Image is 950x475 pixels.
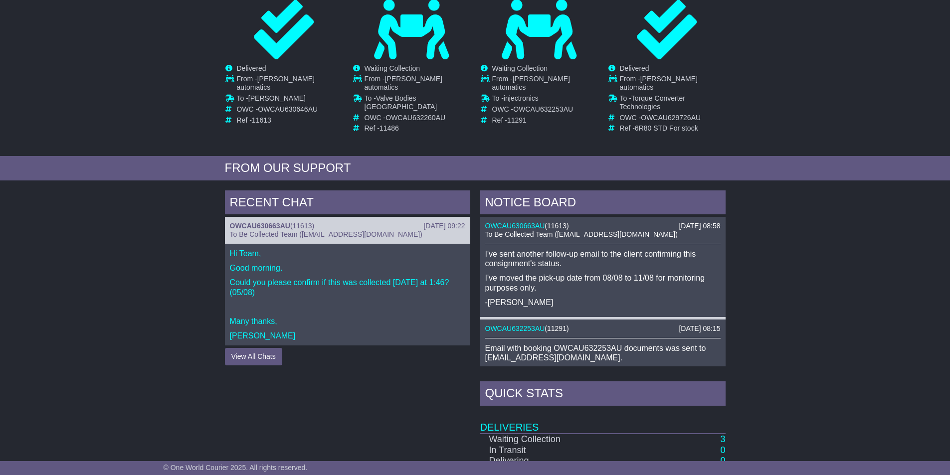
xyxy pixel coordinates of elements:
[513,105,573,113] span: OWCAU632253AU
[230,317,465,326] p: Many thanks,
[504,94,539,102] span: injectronics
[507,116,527,124] span: 11291
[225,190,470,217] div: RECENT CHAT
[365,75,442,91] span: [PERSON_NAME] automatics
[620,124,725,133] td: Ref -
[480,381,726,408] div: Quick Stats
[164,464,308,472] span: © One World Courier 2025. All rights reserved.
[492,94,597,105] td: To -
[485,222,545,230] a: OWCAU630663AU
[423,222,465,230] div: [DATE] 09:22
[720,434,725,444] a: 3
[480,456,629,467] td: Delivering
[237,105,342,116] td: OWC -
[230,331,465,340] p: [PERSON_NAME]
[230,222,465,230] div: ( )
[492,64,548,72] span: Waiting Collection
[480,190,726,217] div: NOTICE BOARD
[293,222,312,230] span: 11613
[230,278,465,297] p: Could you please confirm if this was collected [DATE] at 1:46? (05/08)
[480,445,629,456] td: In Transit
[380,124,399,132] span: 11486
[480,434,629,445] td: Waiting Collection
[641,114,701,122] span: OWCAU629726AU
[248,94,306,102] span: [PERSON_NAME]
[679,222,720,230] div: [DATE] 08:58
[485,230,678,238] span: To Be Collected Team ([EMAIL_ADDRESS][DOMAIN_NAME])
[365,94,437,111] span: Valve Bodies [GEOGRAPHIC_DATA]
[485,222,721,230] div: ( )
[492,75,597,94] td: From -
[620,114,725,125] td: OWC -
[485,324,545,332] a: OWCAU632253AU
[492,105,597,116] td: OWC -
[480,408,726,434] td: Deliveries
[679,324,720,333] div: [DATE] 08:15
[252,116,271,124] span: 11613
[620,75,698,91] span: [PERSON_NAME] automatics
[237,116,342,125] td: Ref -
[485,249,721,268] p: I've sent another follow-up email to the client confirming this consignment's status.
[365,64,420,72] span: Waiting Collection
[620,75,725,94] td: From -
[237,94,342,105] td: To -
[485,273,721,292] p: I've moved the pick-up date from 08/08 to 11/08 for monitoring purposes only.
[635,124,698,132] span: 6R80 STD For stock
[365,94,470,114] td: To -
[365,75,470,94] td: From -
[485,298,721,307] p: -[PERSON_NAME]
[385,114,445,122] span: OWCAU632260AU
[485,343,721,362] p: Email with booking OWCAU632253AU documents was sent to [EMAIL_ADDRESS][DOMAIN_NAME].
[258,105,318,113] span: OWCAU630646AU
[485,324,721,333] div: ( )
[230,230,422,238] span: To Be Collected Team ([EMAIL_ADDRESS][DOMAIN_NAME])
[547,222,567,230] span: 11613
[720,445,725,455] a: 0
[547,324,567,332] span: 11291
[230,263,465,273] p: Good morning.
[230,222,290,230] a: OWCAU630663AU
[720,456,725,466] a: 0
[492,116,597,125] td: Ref -
[225,161,726,175] div: FROM OUR SUPPORT
[237,75,315,91] span: [PERSON_NAME] automatics
[365,124,470,133] td: Ref -
[620,94,686,111] span: Torque Converter Technologies
[237,64,266,72] span: Delivered
[225,348,282,365] button: View All Chats
[230,249,465,258] p: Hi Team,
[492,75,570,91] span: [PERSON_NAME] automatics
[620,94,725,114] td: To -
[365,114,470,125] td: OWC -
[237,75,342,94] td: From -
[620,64,649,72] span: Delivered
